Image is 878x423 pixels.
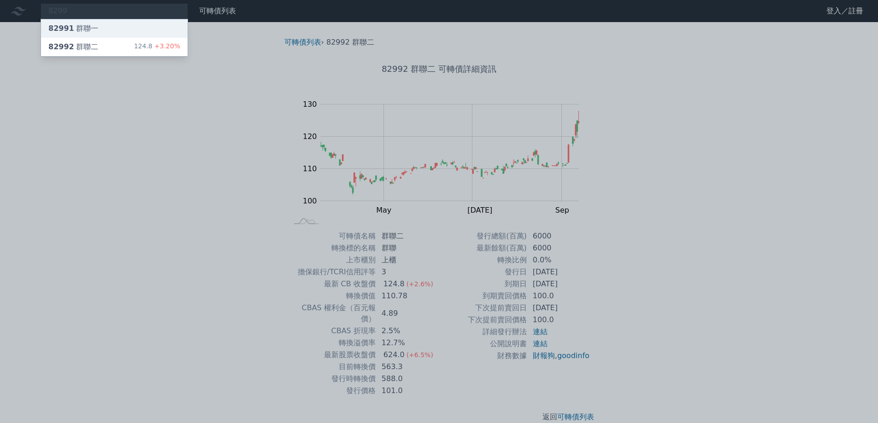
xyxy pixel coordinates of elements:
span: 82991 [48,24,74,33]
iframe: Chat Widget [832,379,878,423]
span: 82992 [48,42,74,51]
div: 群聯一 [48,23,98,34]
div: 群聯二 [48,41,98,52]
div: 聊天小工具 [832,379,878,423]
span: +3.20% [153,42,180,50]
a: 82991群聯一 [41,19,188,38]
div: 124.8 [134,41,180,52]
a: 82992群聯二 124.8+3.20% [41,38,188,56]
